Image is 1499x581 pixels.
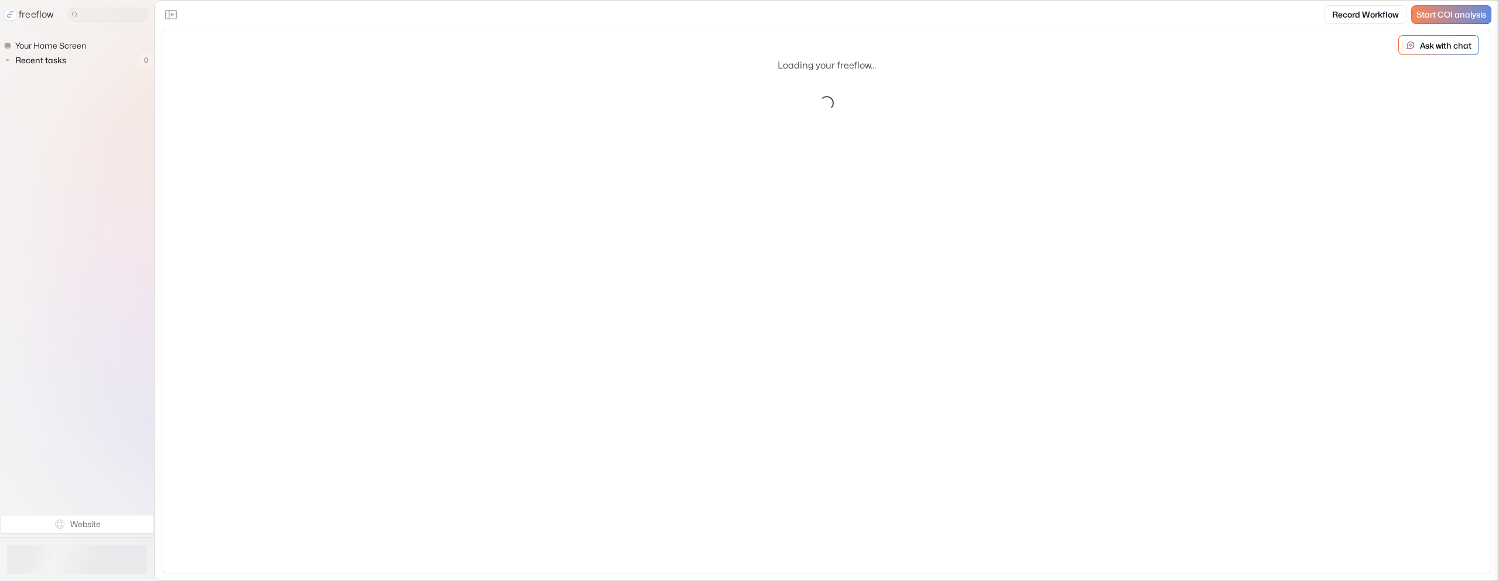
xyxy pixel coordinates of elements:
[138,53,154,68] span: 0
[4,53,71,67] button: Recent tasks
[13,54,70,66] span: Recent tasks
[5,8,54,22] a: freeflow
[778,59,876,73] p: Loading your freeflow...
[19,8,54,22] p: freeflow
[1420,39,1471,52] p: Ask with chat
[4,39,91,53] a: Your Home Screen
[1411,5,1491,24] a: Start COI analysis
[162,5,180,24] button: Close the sidebar
[1416,10,1486,20] span: Start COI analysis
[1325,5,1406,24] a: Record Workflow
[13,40,90,52] span: Your Home Screen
